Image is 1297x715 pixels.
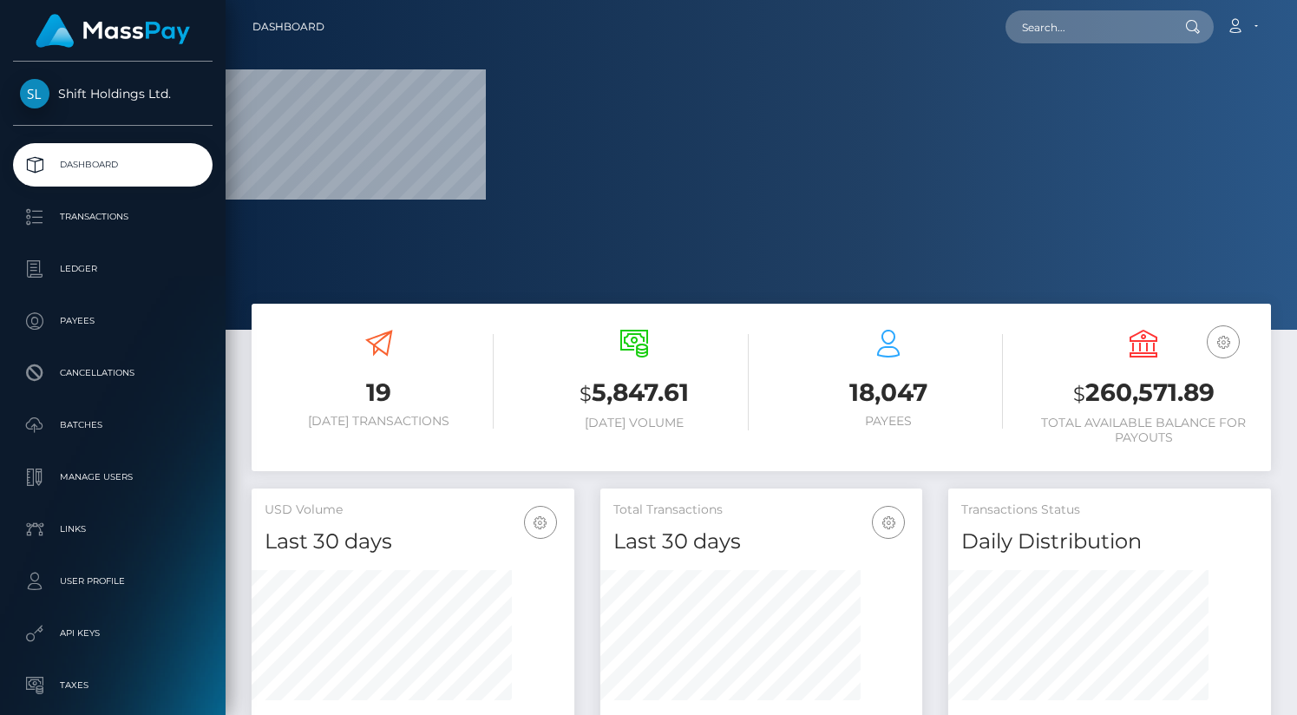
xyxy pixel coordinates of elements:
p: Batches [20,412,206,438]
h5: USD Volume [265,502,561,519]
a: Ledger [13,247,213,291]
h6: Total Available Balance for Payouts [1029,416,1258,445]
img: Shift Holdings Ltd. [20,79,49,108]
p: Links [20,516,206,542]
a: Transactions [13,195,213,239]
p: Payees [20,308,206,334]
p: Transactions [20,204,206,230]
h5: Total Transactions [613,502,910,519]
span: Shift Holdings Ltd. [13,86,213,102]
p: User Profile [20,568,206,594]
a: Dashboard [252,9,324,45]
a: Cancellations [13,351,213,395]
p: API Keys [20,620,206,646]
h5: Transactions Status [961,502,1258,519]
h6: [DATE] Transactions [265,414,494,429]
h4: Last 30 days [265,527,561,557]
small: $ [580,382,592,406]
p: Manage Users [20,464,206,490]
small: $ [1073,382,1085,406]
h4: Last 30 days [613,527,910,557]
h3: 5,847.61 [520,376,749,411]
p: Dashboard [20,152,206,178]
h4: Daily Distribution [961,527,1258,557]
h6: [DATE] Volume [520,416,749,430]
a: Manage Users [13,456,213,499]
h6: Payees [775,414,1004,429]
a: Dashboard [13,143,213,187]
a: Taxes [13,664,213,707]
h3: 260,571.89 [1029,376,1258,411]
p: Ledger [20,256,206,282]
a: User Profile [13,560,213,603]
a: Links [13,508,213,551]
h3: 19 [265,376,494,410]
input: Search... [1006,10,1169,43]
img: MassPay Logo [36,14,190,48]
h3: 18,047 [775,376,1004,410]
p: Cancellations [20,360,206,386]
a: Payees [13,299,213,343]
a: Batches [13,403,213,447]
a: API Keys [13,612,213,655]
p: Taxes [20,672,206,699]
